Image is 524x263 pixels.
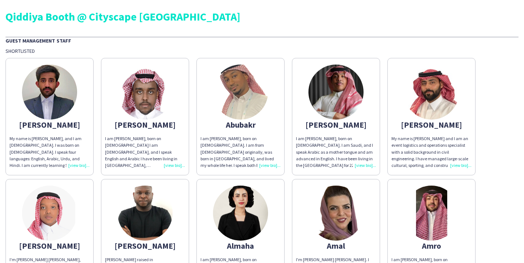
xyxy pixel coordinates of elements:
[22,186,77,241] img: thumb-0417b52c-77af-4b18-9cf9-5646f7794a18.jpg
[105,242,185,249] div: [PERSON_NAME]
[10,135,90,169] div: My name is [PERSON_NAME], and I am [DEMOGRAPHIC_DATA]. I was born on [DEMOGRAPHIC_DATA]. I speak ...
[296,242,376,249] div: Amal
[6,48,518,54] div: Shortlisted
[200,135,281,169] div: I am [PERSON_NAME], born on [DEMOGRAPHIC_DATA]. I am from [DEMOGRAPHIC_DATA] originally, was born...
[118,65,173,120] img: thumb-68c2dd12cbea5.jpeg
[200,242,281,249] div: Almaha
[391,242,471,249] div: Amro
[6,37,518,44] div: Guest Management Staff
[308,186,364,241] img: thumb-443a8205-2095-4d02-8da6-f73cbbde58a9.png
[105,135,185,169] div: I am [PERSON_NAME], born on [DEMOGRAPHIC_DATA] I am [DEMOGRAPHIC_DATA], and I speak English and A...
[308,65,364,120] img: thumb-683d556527835.jpg
[296,121,376,128] div: [PERSON_NAME]
[22,65,77,120] img: thumb-672d101f17e43.jpg
[213,65,268,120] img: thumb-bedb60c8-aa37-4680-a184-eaa0b378644e.png
[404,186,459,241] img: thumb-68763d5e042e2.jpeg
[404,65,459,120] img: thumb-672946c82245e.jpeg
[213,186,268,241] img: thumb-fb85270c-d289-410b-a08f-503fdd1a7faa.jpg
[6,11,518,22] div: Qiddiya Booth @ Cityscape [GEOGRAPHIC_DATA]
[391,135,471,169] div: My name is [PERSON_NAME] and I am an event logistics and operations specialist with a solid backg...
[10,242,90,249] div: [PERSON_NAME]
[391,121,471,128] div: [PERSON_NAME]
[296,135,376,169] div: I am [PERSON_NAME], born on [DEMOGRAPHIC_DATA]. I am Saudi, and I speak Arabic as a mother tongue...
[200,121,281,128] div: Abubakr
[105,121,185,128] div: [PERSON_NAME]
[10,121,90,128] div: [PERSON_NAME]
[118,186,173,241] img: thumb-fa7a7f44-d515-4202-bc5a-774dc75cebcd.jpg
